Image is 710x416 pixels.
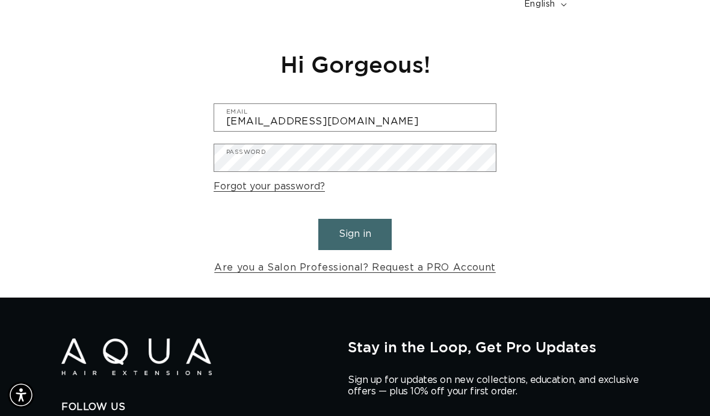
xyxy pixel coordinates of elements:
[547,286,710,416] iframe: Chat Widget
[214,104,496,131] input: Email
[214,49,496,79] h1: Hi Gorgeous!
[61,338,212,375] img: Aqua Hair Extensions
[214,259,496,277] a: Are you a Salon Professional? Request a PRO Account
[348,338,649,355] h2: Stay in the Loop, Get Pro Updates
[61,401,330,414] h2: Follow Us
[318,219,392,249] button: Sign in
[348,375,649,397] p: Sign up for updates on new collections, education, and exclusive offers — plus 10% off your first...
[8,382,34,408] div: Accessibility Menu
[214,178,325,195] a: Forgot your password?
